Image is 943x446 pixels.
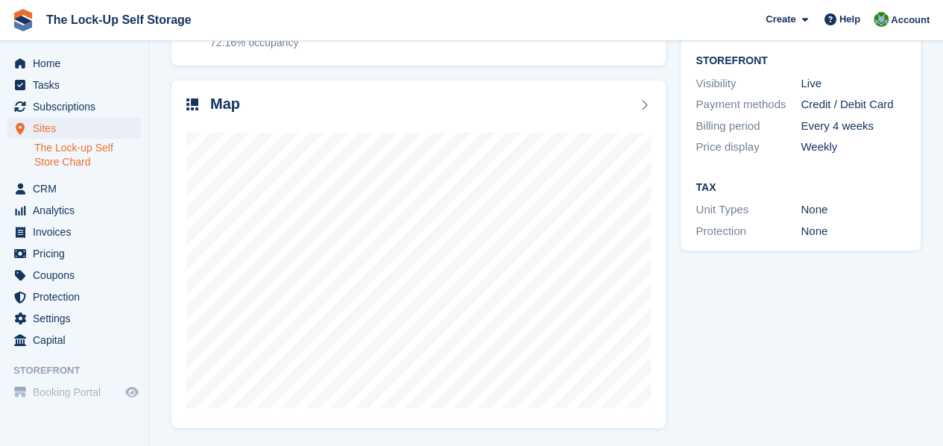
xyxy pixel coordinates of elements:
[7,222,141,242] a: menu
[696,223,801,240] div: Protection
[33,222,122,242] span: Invoices
[7,118,141,139] a: menu
[696,118,801,135] div: Billing period
[7,308,141,329] a: menu
[7,96,141,117] a: menu
[874,12,889,27] img: Andrew Beer
[839,12,860,27] span: Help
[33,382,122,403] span: Booking Portal
[7,330,141,351] a: menu
[13,363,148,378] span: Storefront
[891,13,930,28] span: Account
[33,330,122,351] span: Capital
[12,9,34,31] img: stora-icon-8386f47178a22dfd0bd8f6a31ec36ba5ce8667c1dd55bd0f319d3a0aa187defe.svg
[33,96,122,117] span: Subscriptions
[696,201,801,219] div: Unit Types
[801,139,906,156] div: Weekly
[7,178,141,199] a: menu
[33,308,122,329] span: Settings
[40,7,198,32] a: The Lock-Up Self Storage
[696,139,801,156] div: Price display
[7,53,141,74] a: menu
[210,35,298,51] div: 72.16% occupancy
[696,75,801,92] div: Visibility
[33,200,122,221] span: Analytics
[210,95,240,113] h2: Map
[186,98,198,110] img: map-icn-33ee37083ee616e46c38cad1a60f524a97daa1e2b2c8c0bc3eb3415660979fc1.svg
[33,118,122,139] span: Sites
[33,243,122,264] span: Pricing
[34,141,141,169] a: The Lock-up Self Store Chard
[7,243,141,264] a: menu
[7,286,141,307] a: menu
[801,201,906,219] div: None
[33,265,122,286] span: Coupons
[33,75,122,95] span: Tasks
[801,223,906,240] div: None
[7,265,141,286] a: menu
[801,75,906,92] div: Live
[801,96,906,113] div: Credit / Debit Card
[33,53,122,74] span: Home
[801,118,906,135] div: Every 4 weeks
[766,12,795,27] span: Create
[7,75,141,95] a: menu
[7,382,141,403] a: menu
[171,81,666,429] a: Map
[696,96,801,113] div: Payment methods
[123,383,141,401] a: Preview store
[33,178,122,199] span: CRM
[33,286,122,307] span: Protection
[696,55,906,67] h2: Storefront
[696,182,906,194] h2: Tax
[7,200,141,221] a: menu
